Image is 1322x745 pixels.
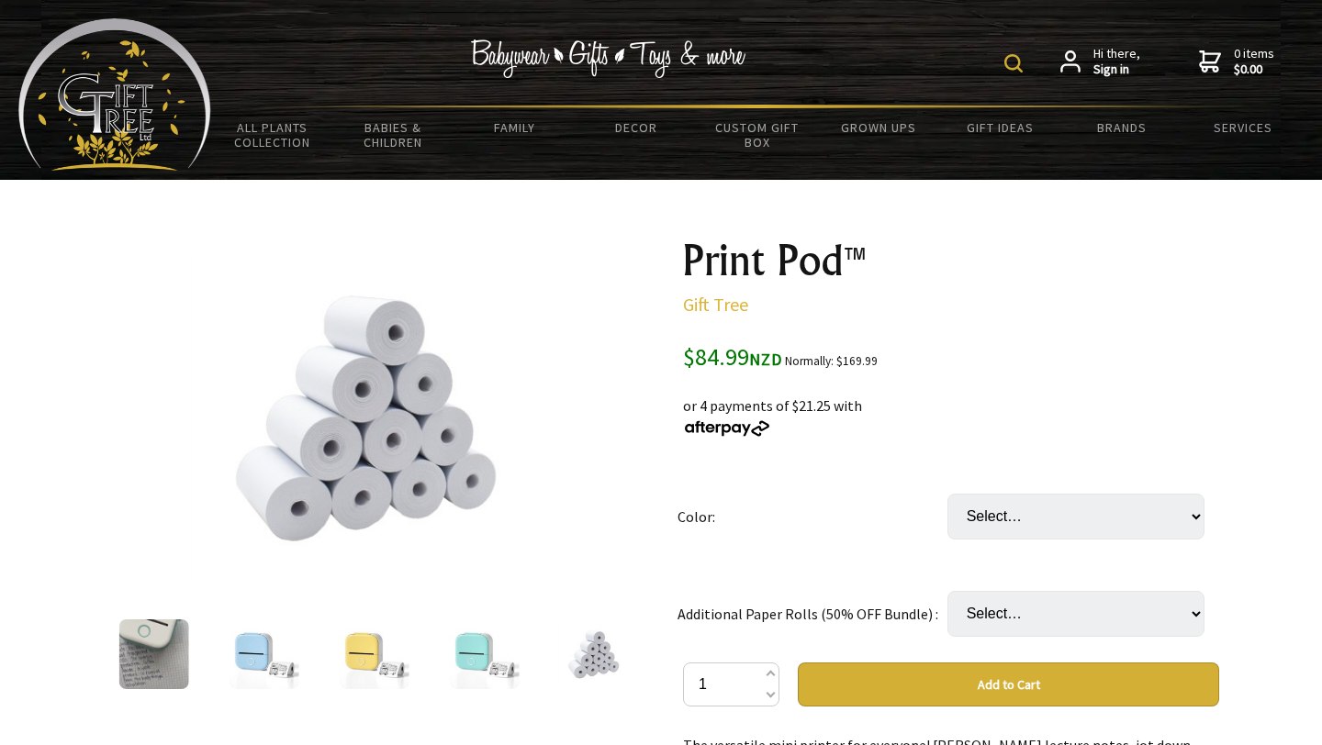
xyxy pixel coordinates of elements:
[939,108,1060,147] a: Gift Ideas
[1234,61,1274,78] strong: $0.00
[450,619,520,689] img: Print Pod™
[1199,46,1274,78] a: 0 items$0.00
[1093,61,1140,78] strong: Sign in
[1004,54,1023,72] img: product search
[18,18,211,171] img: Babyware - Gifts - Toys and more...
[697,108,818,161] a: Custom Gift Box
[678,565,947,662] td: Additional Paper Rolls (50% OFF Bundle) :
[683,239,1219,283] h1: Print Pod™
[798,662,1219,706] button: Add to Cart
[1093,46,1140,78] span: Hi there,
[211,108,332,161] a: All Plants Collection
[678,468,947,565] td: Color:
[560,619,630,689] img: Print Pod™
[1234,45,1274,78] span: 0 items
[454,108,575,147] a: Family
[230,619,299,689] img: Print Pod™
[119,619,189,689] img: Print Pod™
[576,108,697,147] a: Decor
[749,349,782,370] span: NZD
[683,341,782,372] span: $84.99
[818,108,939,147] a: Grown Ups
[683,420,771,437] img: Afterpay
[683,372,1219,439] div: or 4 payments of $21.25 with
[785,353,878,369] small: Normally: $169.99
[332,108,454,161] a: Babies & Children
[340,619,409,689] img: Print Pod™
[192,239,549,595] img: Print Pod™
[470,39,745,78] img: Babywear - Gifts - Toys & more
[683,293,748,316] a: Gift Tree
[1060,46,1140,78] a: Hi there,Sign in
[1061,108,1182,147] a: Brands
[1182,108,1304,147] a: Services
